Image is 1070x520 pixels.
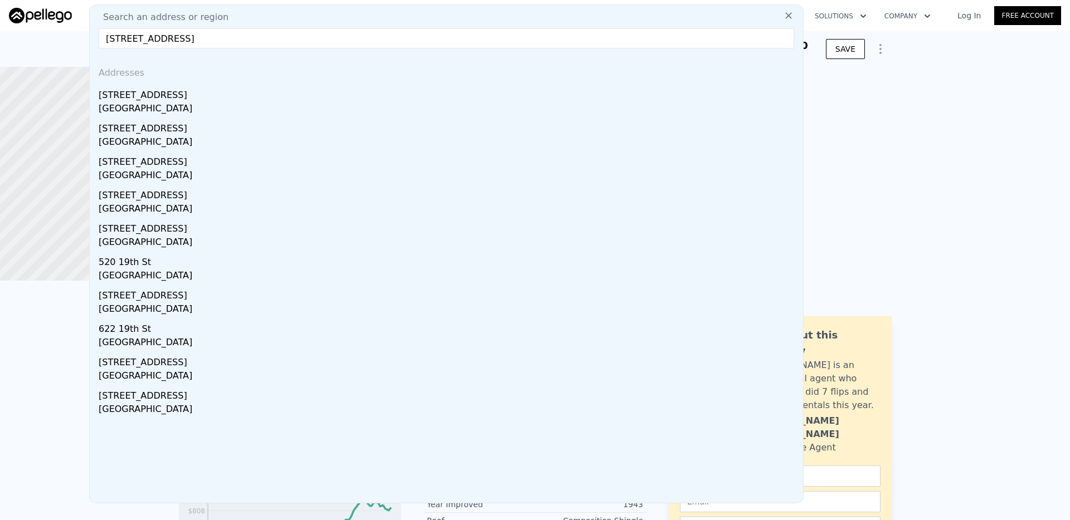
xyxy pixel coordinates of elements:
[99,403,799,418] div: [GEOGRAPHIC_DATA]
[99,28,794,48] input: Enter an address, city, region, neighborhood or zip code
[99,102,799,117] div: [GEOGRAPHIC_DATA]
[427,499,535,510] div: Year Improved
[99,218,799,236] div: [STREET_ADDRESS]
[756,327,881,359] div: Ask about this property
[99,251,799,269] div: 520 19th St
[99,318,799,336] div: 622 19th St
[826,39,865,59] button: SAVE
[806,6,876,26] button: Solutions
[188,507,205,515] tspan: $808
[94,57,799,84] div: Addresses
[99,351,799,369] div: [STREET_ADDRESS]
[99,151,799,169] div: [STREET_ADDRESS]
[944,10,994,21] a: Log In
[99,135,799,151] div: [GEOGRAPHIC_DATA]
[99,184,799,202] div: [STREET_ADDRESS]
[876,6,940,26] button: Company
[99,284,799,302] div: [STREET_ADDRESS]
[535,499,643,510] div: 1943
[94,11,228,24] span: Search an address or region
[756,359,881,412] div: [PERSON_NAME] is an active local agent who personally did 7 flips and bought 3 rentals this year.
[99,169,799,184] div: [GEOGRAPHIC_DATA]
[99,84,799,102] div: [STREET_ADDRESS]
[99,269,799,284] div: [GEOGRAPHIC_DATA]
[9,8,72,23] img: Pellego
[99,369,799,385] div: [GEOGRAPHIC_DATA]
[99,302,799,318] div: [GEOGRAPHIC_DATA]
[99,336,799,351] div: [GEOGRAPHIC_DATA]
[99,117,799,135] div: [STREET_ADDRESS]
[756,414,881,441] div: [PERSON_NAME] [PERSON_NAME]
[869,38,892,60] button: Show Options
[99,236,799,251] div: [GEOGRAPHIC_DATA]
[99,202,799,218] div: [GEOGRAPHIC_DATA]
[994,6,1061,25] a: Free Account
[99,385,799,403] div: [STREET_ADDRESS]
